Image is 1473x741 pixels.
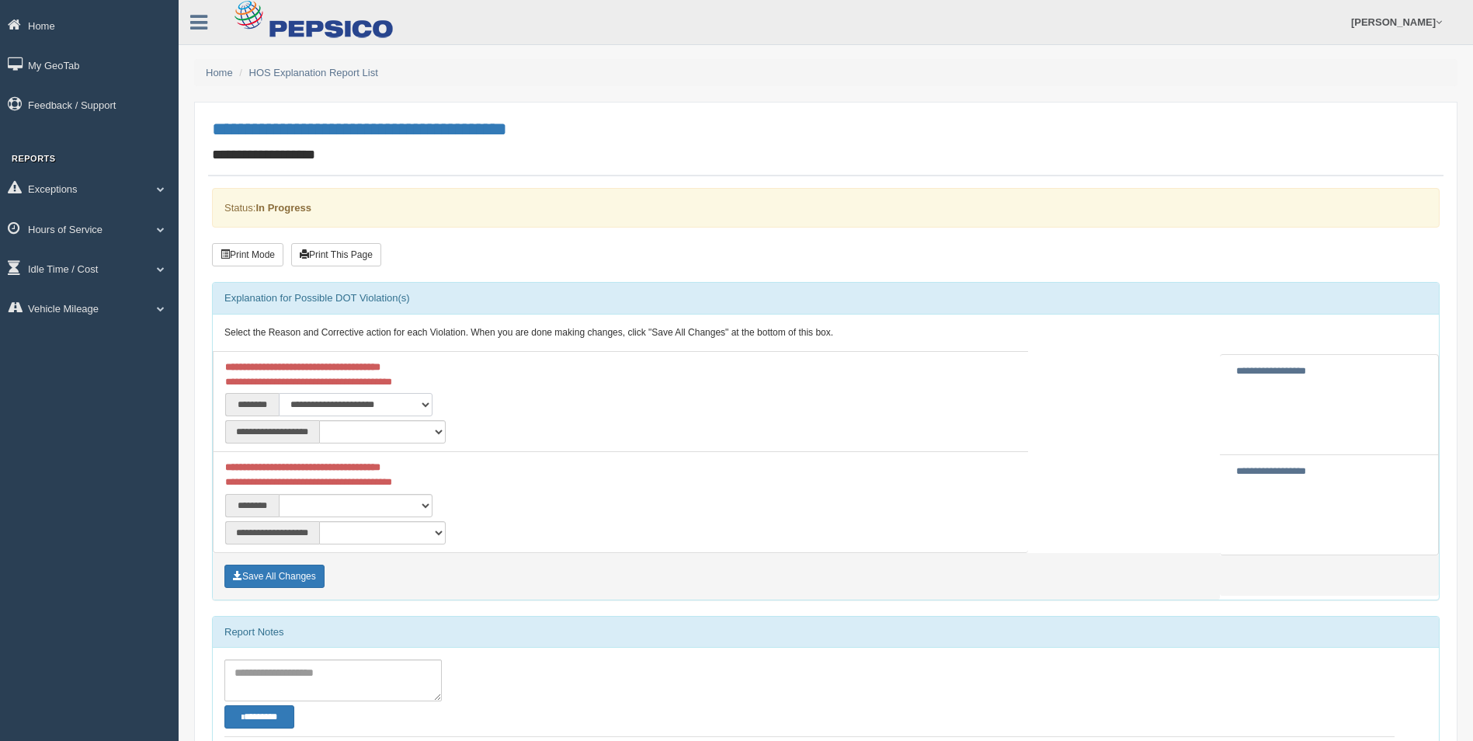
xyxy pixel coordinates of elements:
[213,283,1439,314] div: Explanation for Possible DOT Violation(s)
[291,243,381,266] button: Print This Page
[213,617,1439,648] div: Report Notes
[212,188,1440,228] div: Status:
[224,565,325,588] button: Save
[212,243,283,266] button: Print Mode
[206,67,233,78] a: Home
[255,202,311,214] strong: In Progress
[224,705,294,729] button: Change Filter Options
[249,67,378,78] a: HOS Explanation Report List
[213,315,1439,352] div: Select the Reason and Corrective action for each Violation. When you are done making changes, cli...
